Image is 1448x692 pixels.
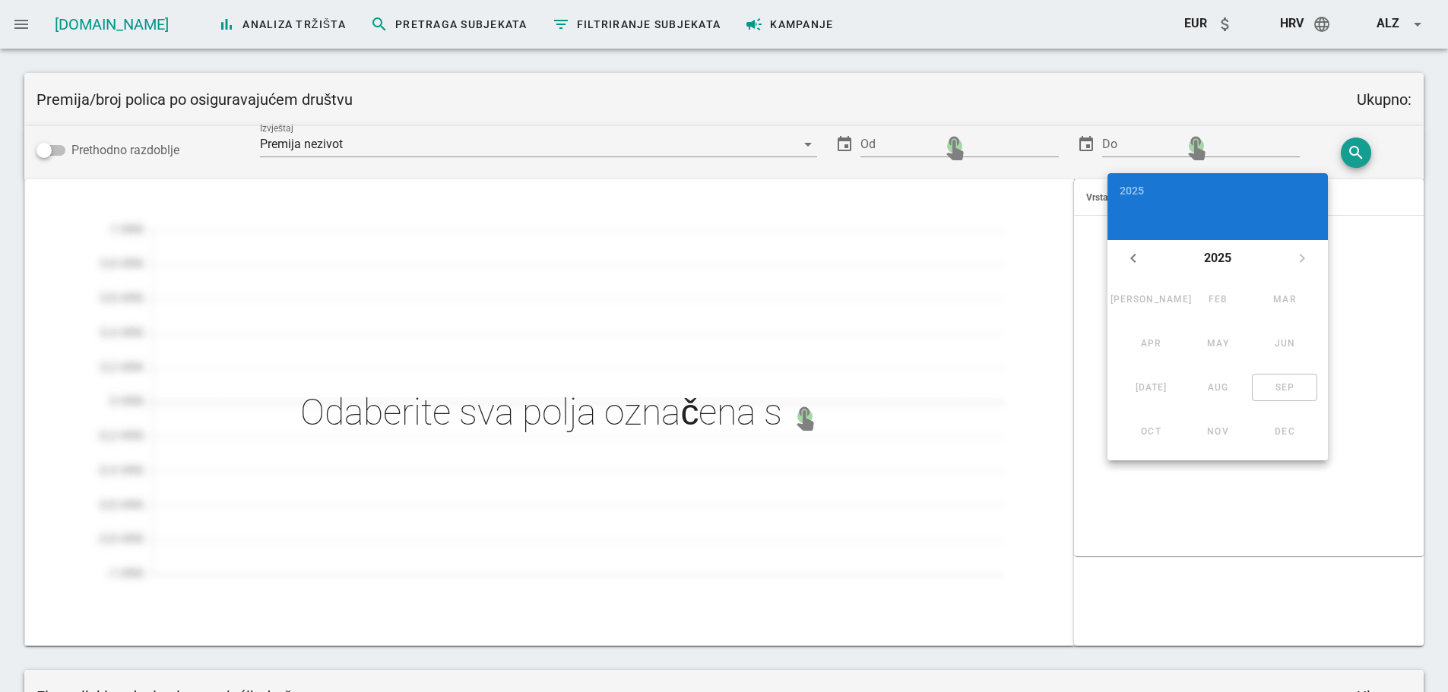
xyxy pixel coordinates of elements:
[745,15,833,33] span: Kampanje
[55,15,169,33] a: [DOMAIN_NAME]
[1216,15,1234,33] i: attach_money
[12,15,30,33] i: menu
[1124,249,1142,267] i: chevron_left
[1120,185,1316,196] div: 2025
[1198,243,1237,273] button: 2025
[552,15,570,33] i: filter_list
[552,15,721,33] span: Filtriranje subjekata
[1074,179,1302,216] th: Vrsta
[1184,16,1207,30] span: EUR
[1347,144,1365,162] i: search
[1313,15,1331,33] i: language
[217,15,236,33] i: bar_chart
[300,393,782,431] span: Odaberite sva polja označena s
[370,15,528,33] span: Pretraga subjekata
[260,137,343,151] div: Premija nezivot
[370,15,388,33] i: search
[1086,192,1107,203] span: Vrsta
[217,15,346,33] span: Analiza tržišta
[260,123,293,134] label: Izvještaj
[71,143,260,158] label: Prethodno razdoblje
[745,15,763,33] i: campaign
[36,88,353,111] div: Premija/broj polica po osiguravajućem društvu
[1357,88,1412,111] div: Ukupno:
[835,135,854,153] i: event
[260,132,818,156] div: IzvještajPremija nezivot
[1377,16,1399,30] span: alz
[1280,16,1304,30] span: hrv
[799,135,817,153] i: arrow_drop_down
[1120,245,1147,272] button: Previous year
[1408,15,1427,33] i: arrow_drop_down
[1077,135,1095,153] i: event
